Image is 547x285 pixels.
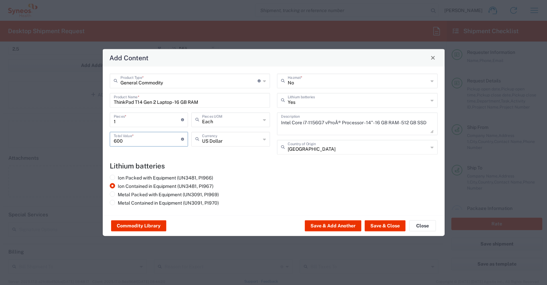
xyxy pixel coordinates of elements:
[110,161,438,170] h4: Lithium batteries
[109,53,149,62] h4: Add Content
[111,220,166,231] button: Commodity Library
[428,53,438,62] button: Close
[305,220,361,231] button: Save & Add Another
[409,220,436,231] button: Close
[110,183,213,189] label: Ion Contained in Equipment (UN3481, PI967)
[110,174,213,181] label: Ion Packed with Equipment (UN3481, PI966)
[365,220,405,231] button: Save & Close
[110,200,219,206] label: Metal Contained in Equipment (UN3091, PI970)
[110,191,219,197] label: Metal Packed with Equipment (UN3091, PI969)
